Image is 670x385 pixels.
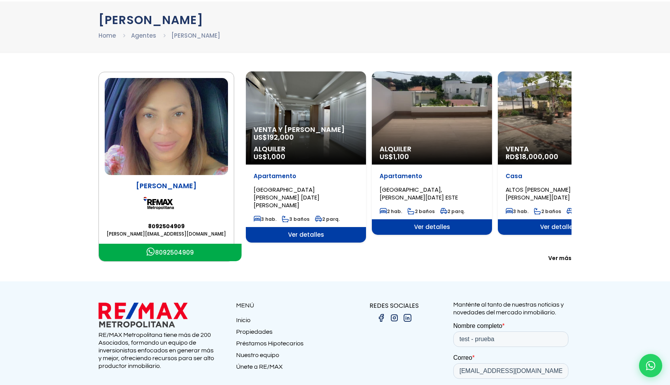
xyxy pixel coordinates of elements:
span: 1,000 [267,152,285,161]
span: Venta y [PERSON_NAME] [254,126,358,134]
span: Ver más [548,254,572,262]
span: 3 baños [282,216,309,222]
a: Nuestro equipo [236,351,335,363]
h1: [PERSON_NAME] [98,13,572,27]
div: 1 / 16 [246,71,366,243]
a: Agentes [131,31,156,40]
a: [PERSON_NAME][EMAIL_ADDRESS][DOMAIN_NAME] [105,230,228,238]
img: instagram.png [390,313,399,323]
a: Préstamos Hipotecarios [236,340,335,351]
img: Icono Whatsapp [147,248,155,256]
a: Únete a RE/MAX [236,363,335,375]
p: MENÚ [236,301,335,310]
span: 1,100 [393,152,409,161]
p: RE/MAX Metropolitana tiene más de 200 Asociados, formando un equipo de inversionistas enfocados e... [98,331,217,370]
span: 3 hab. [506,208,528,215]
span: 2 hab. [380,208,402,215]
img: remax metropolitana logo [98,301,188,329]
span: 3 hab. [254,216,276,222]
p: Apartamento [380,172,484,180]
a: Venta RD$18,000,000 Casa ALTOS [PERSON_NAME] HONDO III, [PERSON_NAME][DATE] 3 hab. 2 baños 4 parq... [498,71,618,235]
span: US$ [380,152,409,161]
span: 2 parq. [315,216,340,222]
a: Home [98,31,116,40]
p: REDES SOCIALES [335,301,453,310]
a: Alquiler US$1,100 Apartamento [GEOGRAPHIC_DATA], [PERSON_NAME][DATE] ESTE 2 hab. 2 baños 2 parq. ... [372,71,492,235]
span: US$ [254,152,285,161]
li: [PERSON_NAME] [171,31,220,40]
span: Ver detalles [372,219,492,235]
span: 2 baños [408,208,435,215]
span: ALTOS [PERSON_NAME] HONDO III, [PERSON_NAME][DATE] [506,186,599,201]
span: 2 parq. [440,208,465,215]
p: Casa [506,172,610,180]
img: Remax Metropolitana [143,191,190,216]
img: linkedin.png [403,313,412,323]
span: US$ [254,132,294,142]
span: 18,000,000 [520,152,558,161]
img: facebook.png [376,313,386,323]
img: Aida Franco [105,78,228,175]
span: [GEOGRAPHIC_DATA], [PERSON_NAME][DATE] ESTE [380,186,458,201]
span: Venta [506,145,610,153]
p: Apartamento [254,172,358,180]
a: Propiedades [236,328,335,340]
span: [GEOGRAPHIC_DATA][PERSON_NAME] [DATE][PERSON_NAME] [254,186,319,209]
a: Icono Whatsapp8092504909 [99,244,242,261]
span: 2 baños [534,208,561,215]
span: Alquiler [254,145,358,153]
div: 3 / 16 [498,71,618,235]
span: Ver detalles [498,219,618,235]
div: 2 / 16 [372,71,492,235]
p: [PERSON_NAME] [105,181,228,191]
a: Inicio [236,316,335,328]
span: RD$ [506,152,558,161]
span: Ver detalles [246,227,366,243]
a: 8092504909 [105,222,228,230]
p: Manténte al tanto de nuestras noticias y novedades del mercado inmobiliario. [453,301,572,316]
a: Venta y [PERSON_NAME] US$192,000 Alquiler US$1,000 Apartamento [GEOGRAPHIC_DATA][PERSON_NAME] [DA... [246,71,366,243]
span: Alquiler [380,145,484,153]
span: 192,000 [267,132,294,142]
span: 4 parq. [566,208,592,215]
